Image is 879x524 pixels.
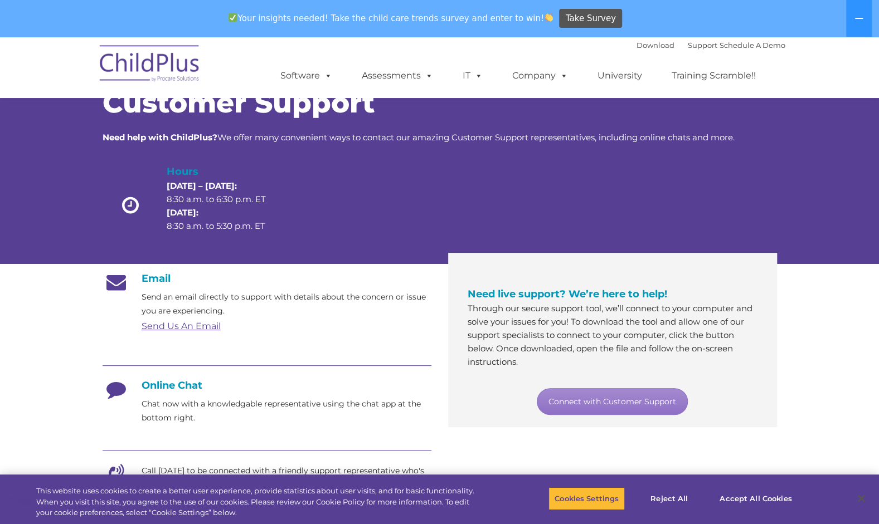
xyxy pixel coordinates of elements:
[637,41,785,50] font: |
[566,9,616,28] span: Take Survey
[167,179,285,233] p: 8:30 a.m. to 6:30 p.m. ET 8:30 a.m. to 5:30 p.m. ET
[501,65,579,87] a: Company
[142,464,431,492] p: Call [DATE] to be connected with a friendly support representative who's eager to help.
[103,379,431,391] h4: Online Chat
[548,487,625,510] button: Cookies Settings
[849,486,873,511] button: Close
[468,302,757,369] p: Through our secure support tool, we’ll connect to your computer and solve your issues for you! To...
[634,487,704,510] button: Reject All
[103,86,375,120] span: Customer Support
[559,9,622,28] a: Take Survey
[103,272,431,285] h4: Email
[167,180,237,191] strong: [DATE] – [DATE]:
[713,487,798,510] button: Accept All Cookies
[224,7,558,29] span: Your insights needed! Take the child care trends survey and enter to win!
[269,65,343,87] a: Software
[468,288,667,300] span: Need live support? We’re here to help!
[142,321,221,331] a: Send Us An Email
[167,207,198,218] strong: [DATE]:
[103,132,735,143] span: We offer many convenient ways to contact our amazing Customer Support representatives, including ...
[661,65,767,87] a: Training Scramble!!
[545,13,553,22] img: 👏
[720,41,785,50] a: Schedule A Demo
[94,37,206,93] img: ChildPlus by Procare Solutions
[537,388,688,415] a: Connect with Customer Support
[451,65,494,87] a: IT
[142,397,431,425] p: Chat now with a knowledgable representative using the chat app at the bottom right.
[103,132,217,143] strong: Need help with ChildPlus?
[586,65,653,87] a: University
[351,65,444,87] a: Assessments
[167,164,285,179] h4: Hours
[229,13,237,22] img: ✅
[637,41,674,50] a: Download
[36,486,483,518] div: This website uses cookies to create a better user experience, provide statistics about user visit...
[688,41,717,50] a: Support
[142,290,431,318] p: Send an email directly to support with details about the concern or issue you are experiencing.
